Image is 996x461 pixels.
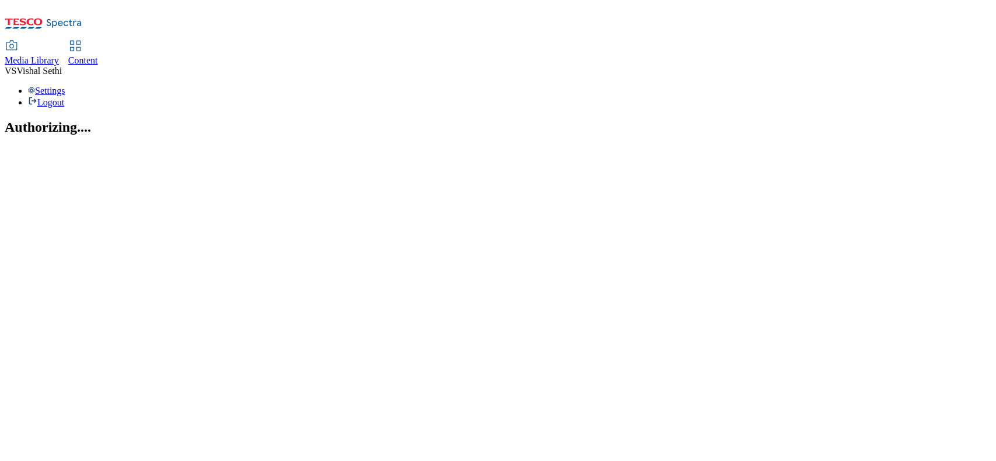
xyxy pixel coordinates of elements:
h2: Authorizing.... [5,119,991,135]
a: Settings [28,86,65,96]
span: Content [68,55,98,65]
a: Media Library [5,41,59,66]
span: VS [5,66,16,76]
a: Content [68,41,98,66]
span: Media Library [5,55,59,65]
a: Logout [28,97,64,107]
span: Vishal Sethi [16,66,62,76]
